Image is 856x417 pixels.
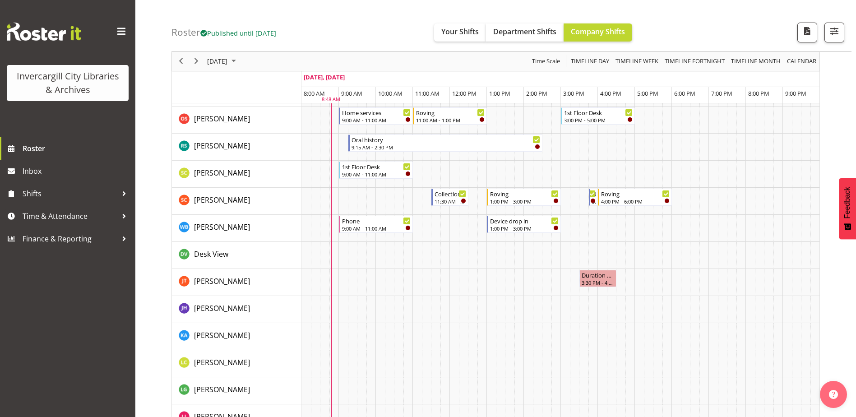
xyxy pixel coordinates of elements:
div: 11:00 AM - 1:00 PM [416,116,485,124]
span: [PERSON_NAME] [194,357,250,367]
span: Department Shifts [493,27,556,37]
span: 4:00 PM [600,89,621,97]
button: Timeline Month [730,56,782,67]
td: Samuel Carter resource [172,161,301,188]
span: 8:00 PM [748,89,769,97]
a: Desk View [194,249,228,259]
div: Olivia Stanley"s event - Home services Begin From Wednesday, October 8, 2025 at 9:00:00 AM GMT+13... [339,107,413,125]
a: [PERSON_NAME] [194,384,250,395]
span: [PERSON_NAME] [194,385,250,394]
div: Invercargill City Libraries & Archives [16,69,120,97]
span: Timeline Day [570,56,610,67]
span: 10:00 AM [378,89,403,97]
img: Rosterit website logo [7,23,81,41]
div: Samuel Carter"s event - 1st Floor Desk Begin From Wednesday, October 8, 2025 at 9:00:00 AM GMT+13... [339,162,413,179]
div: Serena Casey"s event - Roving Begin From Wednesday, October 8, 2025 at 4:00:00 PM GMT+13:00 Ends ... [598,189,672,206]
span: [PERSON_NAME] [194,168,250,178]
div: 9:00 AM - 11:00 AM [342,116,411,124]
button: Month [786,56,818,67]
span: Roster [23,142,131,155]
span: Your Shifts [441,27,479,37]
span: [PERSON_NAME] [194,195,250,205]
button: Fortnight [663,56,726,67]
div: previous period [173,52,189,71]
span: 3:00 PM [563,89,584,97]
div: Roving [490,189,559,198]
td: Willem Burger resource [172,215,301,242]
td: Rosie Stather resource [172,134,301,161]
a: [PERSON_NAME] [194,222,250,232]
td: Lisa Griffiths resource [172,377,301,404]
div: next period [189,52,204,71]
span: Time Scale [531,56,561,67]
div: Collections [435,189,466,198]
a: [PERSON_NAME] [194,195,250,205]
a: [PERSON_NAME] [194,276,250,287]
td: Glen Tomlinson resource [172,269,301,296]
div: 9:00 AM - 11:00 AM [342,171,411,178]
span: [PERSON_NAME] [194,114,250,124]
div: Home services [342,108,411,117]
div: Oral history [352,135,541,144]
div: 1st Floor Desk [342,162,411,171]
td: Kathy Aloniu resource [172,323,301,350]
div: Serena Casey"s event - Roving Begin From Wednesday, October 8, 2025 at 1:00:00 PM GMT+13:00 Ends ... [487,189,561,206]
span: 9:00 PM [785,89,806,97]
div: 3:30 PM - 4:30 PM [582,279,614,286]
div: Rosie Stather"s event - Oral history Begin From Wednesday, October 8, 2025 at 9:15:00 AM GMT+13:0... [348,134,543,152]
span: Inbox [23,164,131,178]
span: Timeline Week [615,56,659,67]
div: Olivia Stanley"s event - Roving Begin From Wednesday, October 8, 2025 at 11:00:00 AM GMT+13:00 En... [413,107,487,125]
span: Published until [DATE] [200,28,276,37]
td: Olivia Stanley resource [172,107,301,134]
span: 7:00 PM [711,89,732,97]
button: Feedback - Show survey [839,178,856,239]
span: Timeline Month [730,56,782,67]
div: Olivia Stanley"s event - 1st Floor Desk Begin From Wednesday, October 8, 2025 at 3:00:00 PM GMT+1... [561,107,635,125]
h4: Roster [171,27,276,37]
button: Next [190,56,203,67]
span: 9:00 AM [341,89,362,97]
div: 3:45 PM - 4:00 PM [592,198,596,205]
span: calendar [786,56,817,67]
div: 3:00 PM - 5:00 PM [564,116,633,124]
span: Timeline Fortnight [664,56,726,67]
a: [PERSON_NAME] [194,330,250,341]
div: 1st Floor Desk [564,108,633,117]
div: Glen Tomlinson"s event - Duration 1 hours - Glen Tomlinson Begin From Wednesday, October 8, 2025 ... [579,270,616,287]
td: Linda Cooper resource [172,350,301,377]
div: Serena Casey"s event - Collections Begin From Wednesday, October 8, 2025 at 11:30:00 AM GMT+13:00... [431,189,468,206]
a: [PERSON_NAME] [194,303,250,314]
button: Timeline Day [569,56,611,67]
span: Shifts [23,187,117,200]
a: [PERSON_NAME] [194,167,250,178]
span: [PERSON_NAME] [194,330,250,340]
td: Jill Harpur resource [172,296,301,323]
div: Willem Burger"s event - Device drop in Begin From Wednesday, October 8, 2025 at 1:00:00 PM GMT+13... [487,216,561,233]
div: 8:48 AM [322,96,340,104]
span: 1:00 PM [489,89,510,97]
td: Serena Casey resource [172,188,301,215]
a: [PERSON_NAME] [194,357,250,368]
span: [PERSON_NAME] [194,222,250,232]
div: 11:30 AM - 12:30 PM [435,198,466,205]
div: Roving [601,189,670,198]
span: Finance & Reporting [23,232,117,246]
button: Download a PDF of the roster for the current day [797,23,817,42]
a: [PERSON_NAME] [194,113,250,124]
div: 9:15 AM - 2:30 PM [352,144,541,151]
div: Roving [416,108,485,117]
td: Desk View resource [172,242,301,269]
span: [DATE], [DATE] [304,73,345,81]
span: 2:00 PM [526,89,547,97]
div: Phone [342,216,411,225]
button: Company Shifts [564,23,632,42]
button: Timeline Week [614,56,660,67]
button: October 2025 [206,56,240,67]
div: 9:00 AM - 11:00 AM [342,225,411,232]
button: Previous [175,56,187,67]
button: Department Shifts [486,23,564,42]
button: Your Shifts [434,23,486,42]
